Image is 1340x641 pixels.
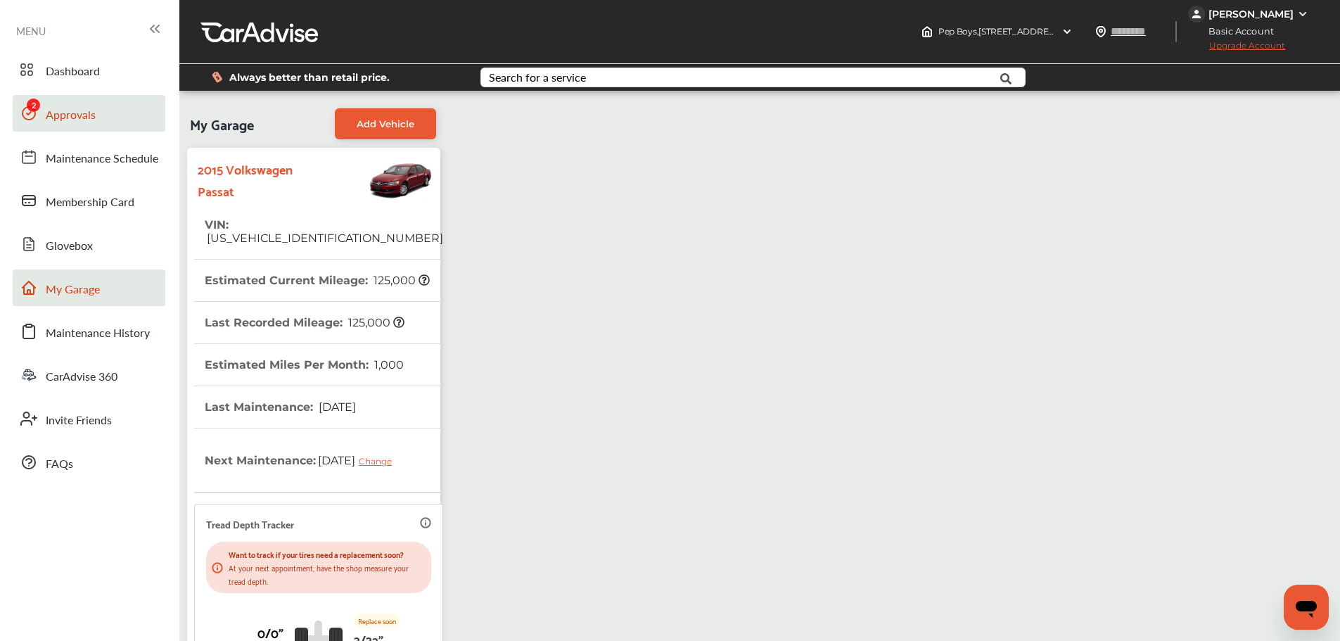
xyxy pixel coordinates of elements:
[13,444,165,481] a: FAQs
[46,63,100,81] span: Dashboard
[316,443,402,478] span: [DATE]
[205,386,356,428] th: Last Maintenance :
[1095,26,1106,37] img: location_vector.a44bc228.svg
[229,561,426,588] p: At your next appointment, have the shop measure your tread depth.
[1284,585,1329,630] iframe: Button to launch messaging window
[317,400,356,414] span: [DATE]
[46,150,158,168] span: Maintenance Schedule
[13,139,165,175] a: Maintenance Schedule
[46,281,100,299] span: My Garage
[46,106,96,125] span: Approvals
[1175,21,1177,42] img: header-divider.bc55588e.svg
[335,108,436,139] a: Add Vehicle
[205,429,402,492] th: Next Maintenance :
[13,269,165,306] a: My Garage
[359,456,399,467] div: Change
[205,302,404,343] th: Last Recorded Mileage :
[346,316,404,329] span: 125,000
[13,400,165,437] a: Invite Friends
[13,313,165,350] a: Maintenance History
[205,260,430,301] th: Estimated Current Mileage :
[1061,26,1073,37] img: header-down-arrow.9dd2ce7d.svg
[13,95,165,132] a: Approvals
[1188,6,1205,23] img: jVpblrzwTbfkPYzPPzSLxeg0AAAAASUVORK5CYII=
[212,71,222,83] img: dollor_label_vector.a70140d1.svg
[322,155,433,204] img: Vehicle
[46,368,117,386] span: CarAdvise 360
[489,72,586,83] div: Search for a service
[46,412,112,430] span: Invite Friends
[13,51,165,88] a: Dashboard
[229,72,390,82] span: Always better than retail price.
[13,226,165,262] a: Glovebox
[13,182,165,219] a: Membership Card
[206,516,294,532] p: Tread Depth Tracker
[205,344,404,386] th: Estimated Miles Per Month :
[921,26,933,37] img: header-home-logo.8d720a4f.svg
[46,237,93,255] span: Glovebox
[1297,8,1308,20] img: WGsFRI8htEPBVLJbROoPRyZpYNWhNONpIPPETTm6eUC0GeLEiAAAAAElFTkSuQmCC
[357,118,414,129] span: Add Vehicle
[1208,8,1294,20] div: [PERSON_NAME]
[938,26,1163,37] span: Pep Boys , [STREET_ADDRESS] SACRAMENTO , CA 95824
[190,108,254,139] span: My Garage
[198,158,322,201] strong: 2015 Volkswagen Passat
[16,25,46,37] span: MENU
[13,357,165,393] a: CarAdvise 360
[229,547,426,561] p: Want to track if your tires need a replacement soon?
[371,274,430,287] span: 125,000
[205,204,443,259] th: VIN :
[205,231,443,245] span: [US_VEHICLE_IDENTIFICATION_NUMBER]
[354,614,400,628] p: Replace soon
[46,193,134,212] span: Membership Card
[1188,40,1285,58] span: Upgrade Account
[46,324,150,343] span: Maintenance History
[46,455,73,474] span: FAQs
[372,358,404,372] span: 1,000
[1189,24,1284,39] span: Basic Account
